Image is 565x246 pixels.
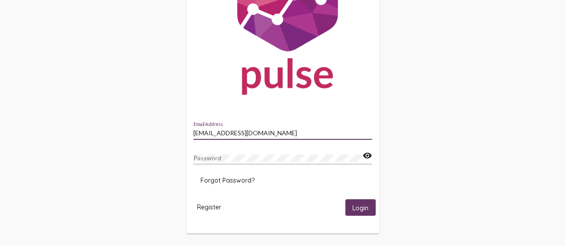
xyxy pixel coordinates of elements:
[190,199,228,216] button: Register
[197,203,221,211] span: Register
[363,150,372,161] mat-icon: visibility
[201,176,255,184] span: Forgot Password?
[352,204,368,212] span: Login
[193,172,262,188] button: Forgot Password?
[345,199,376,216] button: Login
